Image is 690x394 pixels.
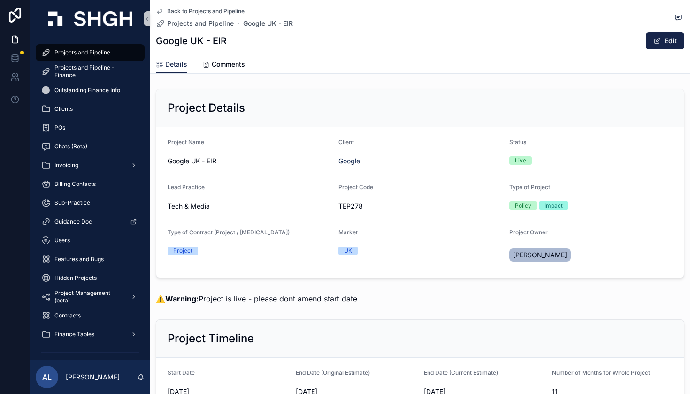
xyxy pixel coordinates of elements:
a: Chats (Beta) [36,138,145,155]
a: Features and Bugs [36,251,145,268]
span: Status [509,139,526,146]
h2: Project Details [168,100,245,116]
span: Clients [54,105,73,113]
span: ⚠️ Project is live - please dont amend start date [156,294,357,303]
div: Policy [515,201,531,210]
span: Client [338,139,354,146]
a: Guidance Doc [36,213,145,230]
a: Invoicing [36,157,145,174]
span: Type of Project [509,184,550,191]
a: Google [338,156,360,166]
a: Projects and Pipeline - Finance [36,63,145,80]
a: Project Management (beta) [36,288,145,305]
span: TEP278 [338,201,502,211]
a: Billing Contacts [36,176,145,193]
span: [PERSON_NAME] [513,250,567,260]
p: [PERSON_NAME] [66,372,120,382]
a: Projects and Pipeline [36,44,145,61]
span: End Date (Original Estimate) [296,369,370,376]
span: Projects and Pipeline [54,49,110,56]
span: Sub-Practice [54,199,90,207]
div: UK [344,247,352,255]
span: AL [42,371,52,383]
span: Contracts [54,312,81,319]
div: scrollable content [30,38,150,360]
span: Number of Months for Whole Project [552,369,650,376]
span: Lead Practice [168,184,205,191]
span: Billing Contacts [54,180,96,188]
a: Comments [202,56,245,75]
span: Start Date [168,369,195,376]
img: App logo [48,11,132,26]
span: Project Code [338,184,373,191]
div: Project [173,247,192,255]
span: Invoicing [54,162,78,169]
span: Features and Bugs [54,255,104,263]
span: Market [338,229,358,236]
span: Type of Contract (Project / [MEDICAL_DATA]) [168,229,290,236]
a: Back to Projects and Pipeline [156,8,245,15]
a: Sub-Practice [36,194,145,211]
span: Guidance Doc [54,218,92,225]
div: Live [515,156,526,165]
span: Projects and Pipeline [167,19,234,28]
span: Hidden Projects [54,274,97,282]
span: Project Owner [509,229,548,236]
span: Back to Projects and Pipeline [167,8,245,15]
span: Project Name [168,139,204,146]
a: Google UK - EIR [243,19,293,28]
a: Hidden Projects [36,270,145,286]
span: POs [54,124,65,131]
span: Details [165,60,187,69]
a: Finance Tables [36,326,145,343]
div: Impact [544,201,563,210]
a: Contracts [36,307,145,324]
a: Users [36,232,145,249]
span: Finance Tables [54,331,94,338]
span: Comments [212,60,245,69]
strong: Warning: [165,294,199,303]
h1: Google UK - EIR [156,34,227,47]
h2: Project Timeline [168,331,254,346]
span: Projects and Pipeline - Finance [54,64,135,79]
span: Google UK - EIR [168,156,331,166]
span: Outstanding Finance Info [54,86,120,94]
a: Outstanding Finance Info [36,82,145,99]
a: Details [156,56,187,74]
a: POs [36,119,145,136]
span: End Date (Current Estimate) [424,369,498,376]
a: Clients [36,100,145,117]
button: Edit [646,32,684,49]
span: Chats (Beta) [54,143,87,150]
span: Project Management (beta) [54,289,123,304]
a: Projects and Pipeline [156,19,234,28]
span: Tech & Media [168,201,210,211]
span: Users [54,237,70,244]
